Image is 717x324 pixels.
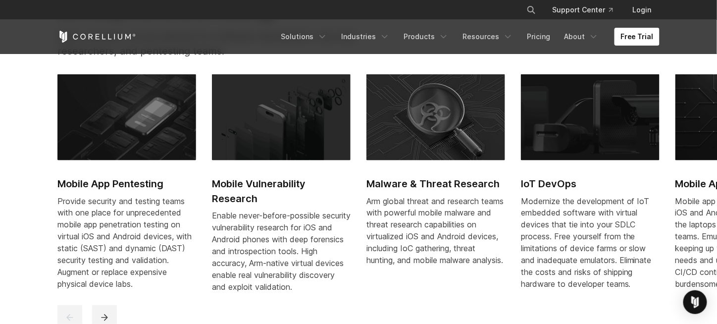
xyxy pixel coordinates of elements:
div: Navigation Menu [275,28,660,46]
a: Malware & Threat Research Malware & Threat Research Arm global threat and research teams with pow... [366,74,505,278]
div: Enable never-before-possible security vulnerability research for iOS and Android phones with deep... [212,210,351,293]
a: Resources [457,28,519,46]
h2: Mobile App Pentesting [57,176,196,191]
a: Industries [335,28,396,46]
a: Products [398,28,455,46]
a: Pricing [521,28,556,46]
div: Navigation Menu [514,1,660,19]
img: Malware & Threat Research [366,74,505,161]
a: Support Center [544,1,621,19]
a: Corellium Home [57,31,136,43]
div: Open Intercom Messenger [683,290,707,314]
a: Solutions [275,28,333,46]
img: Mobile App Pentesting [57,74,196,161]
div: Modernize the development of IoT embedded software with virtual devices that tie into your SDLC p... [521,195,660,290]
h2: Mobile Vulnerability Research [212,176,351,206]
div: Arm global threat and research teams with powerful mobile malware and threat research capabilitie... [366,195,505,267]
a: About [558,28,605,46]
a: Mobile App Pentesting Mobile App Pentesting Provide security and testing teams with one place for... [57,74,196,302]
div: Provide security and testing teams with one place for unprecedented mobile app penetration testin... [57,195,196,290]
a: Login [625,1,660,19]
img: Mobile Vulnerability Research [212,74,351,161]
h2: IoT DevOps [521,176,660,191]
button: Search [522,1,540,19]
h2: Malware & Threat Research [366,176,505,191]
a: IoT DevOps IoT DevOps Modernize the development of IoT embedded software with virtual devices tha... [521,74,660,302]
img: IoT DevOps [521,74,660,161]
a: Mobile Vulnerability Research Mobile Vulnerability Research Enable never-before-possible security... [212,74,351,305]
a: Free Trial [615,28,660,46]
